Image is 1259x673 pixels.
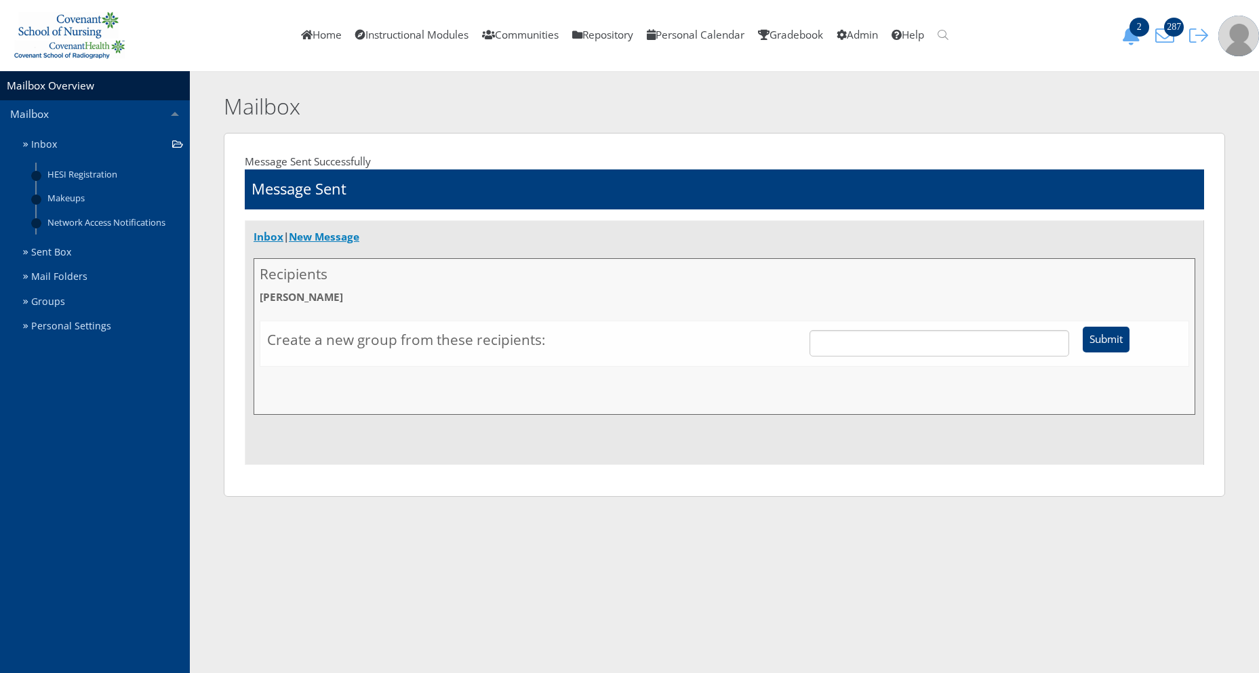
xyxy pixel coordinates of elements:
input: Submit [1083,327,1130,352]
h2: Mailbox [224,91,1000,122]
div: | [254,229,1195,248]
a: Makeups [37,186,190,210]
a: Mailbox Overview [7,79,94,93]
div: [PERSON_NAME] [254,258,1195,415]
a: New Message [289,230,359,244]
a: Inbox [254,230,283,244]
button: 2 [1117,26,1151,45]
a: Network Access Notifications [37,210,190,234]
a: Sent Box [18,240,190,265]
span: 2 [1130,18,1149,37]
span: 287 [1164,18,1184,37]
img: user-profile-default-picture.png [1218,16,1259,56]
a: 2 [1117,28,1151,42]
h3: Recipients [260,264,1189,284]
a: 287 [1151,28,1184,42]
a: Mail Folders [18,264,190,289]
a: Groups [18,289,190,314]
a: Inbox [18,132,190,157]
a: Personal Settings [18,314,190,339]
div: Message Sent Successfully [245,154,1204,169]
h1: Message Sent [252,178,346,199]
button: 287 [1151,26,1184,45]
a: HESI Registration [37,163,190,186]
h3: Create a new group from these recipients: [267,330,796,350]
